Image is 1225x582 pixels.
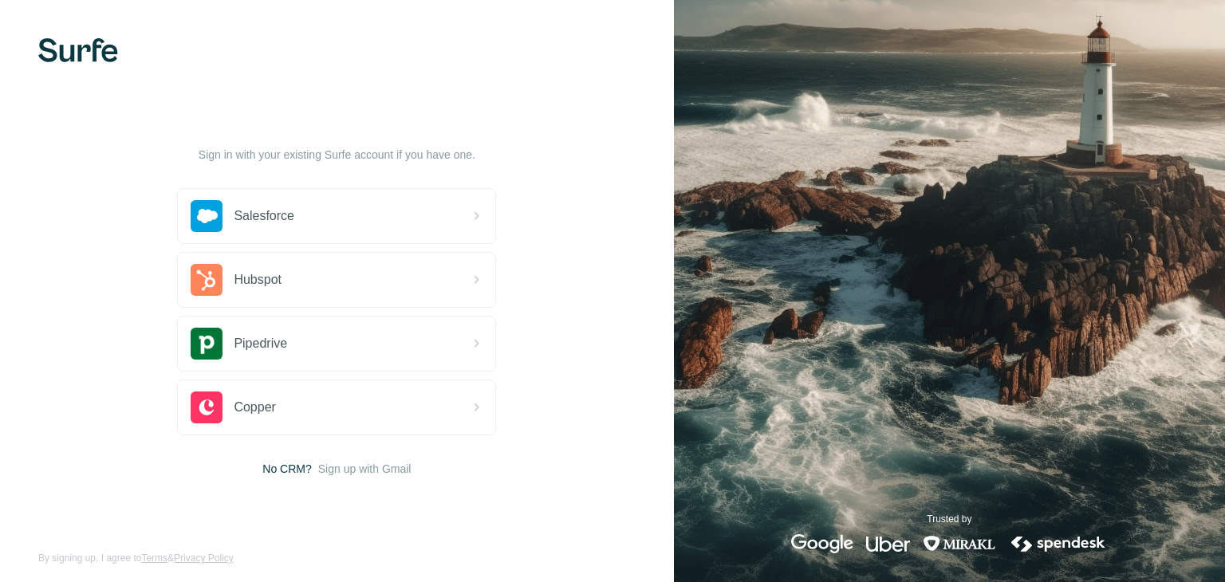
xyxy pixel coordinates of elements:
[234,398,275,417] span: Copper
[174,553,234,564] a: Privacy Policy
[866,534,910,553] img: uber's logo
[191,264,223,296] img: hubspot's logo
[318,461,412,477] button: Sign up with Gmail
[177,115,496,140] h1: Let’s get started!
[927,512,971,526] p: Trusted by
[191,328,223,360] img: pipedrive's logo
[791,534,853,553] img: google's logo
[191,391,223,423] img: copper's logo
[141,553,167,564] a: Terms
[1009,534,1108,553] img: spendesk's logo
[199,147,475,163] p: Sign in with your existing Surfe account if you have one.
[923,534,996,553] img: mirakl's logo
[38,38,118,62] img: Surfe's logo
[234,270,282,289] span: Hubspot
[191,200,223,232] img: salesforce's logo
[38,551,234,565] span: By signing up, I agree to &
[234,206,294,226] span: Salesforce
[234,334,287,353] span: Pipedrive
[262,461,311,477] span: No CRM?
